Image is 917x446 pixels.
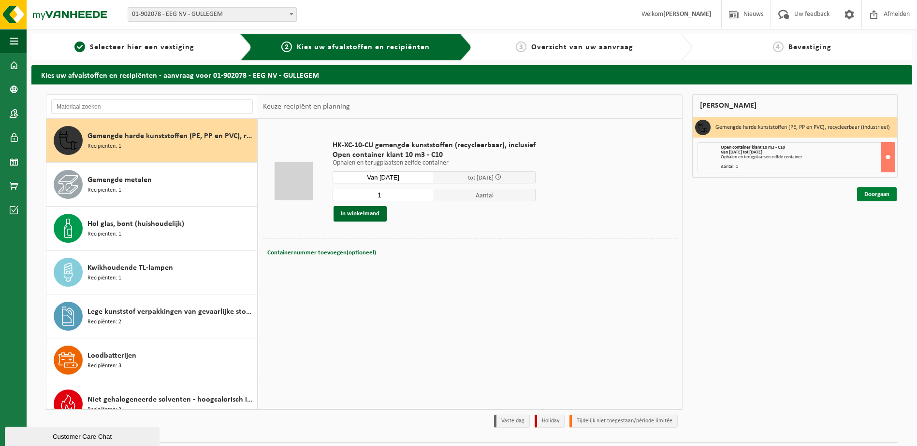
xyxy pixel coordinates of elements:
[87,186,121,195] span: Recipiënten: 1
[266,246,377,260] button: Containernummer toevoegen(optioneel)
[267,250,376,256] span: Containernummer toevoegen(optioneel)
[87,130,255,142] span: Gemengde harde kunststoffen (PE, PP en PVC), recycleerbaar (industrieel)
[281,42,292,52] span: 2
[46,207,258,251] button: Hol glas, bont (huishoudelijk) Recipiënten: 1
[692,94,898,117] div: [PERSON_NAME]
[715,120,890,135] h3: Gemengde harde kunststoffen (PE, PP en PVC), recycleerbaar (industrieel)
[90,43,194,51] span: Selecteer hier een vestiging
[721,145,785,150] span: Open container klant 10 m3 - C10
[46,294,258,338] button: Lege kunststof verpakkingen van gevaarlijke stoffen Recipiënten: 2
[5,425,161,446] iframe: chat widget
[87,405,121,415] span: Recipiënten: 2
[494,415,530,428] li: Vaste dag
[36,42,233,53] a: 1Selecteer hier een vestiging
[87,318,121,327] span: Recipiënten: 2
[788,43,831,51] span: Bevestiging
[663,11,712,18] strong: [PERSON_NAME]
[87,230,121,239] span: Recipiënten: 1
[434,189,536,201] span: Aantal
[721,155,895,160] div: Ophalen en terugplaatsen zelfde container
[721,165,895,169] div: Aantal: 1
[569,415,678,428] li: Tijdelijk niet toegestaan/période limitée
[87,142,121,151] span: Recipiënten: 1
[333,140,536,150] span: HK-XC-10-CU gemengde kunststoffen (recycleerbaar), inclusief
[87,362,121,371] span: Recipiënten: 3
[468,175,494,181] span: tot [DATE]
[74,42,85,52] span: 1
[773,42,784,52] span: 4
[297,43,430,51] span: Kies uw afvalstoffen en recipiënten
[46,382,258,426] button: Niet gehalogeneerde solventen - hoogcalorisch in 200lt-vat Recipiënten: 2
[87,350,136,362] span: Loodbatterijen
[128,8,296,21] span: 01-902078 - EEG NV - GULLEGEM
[46,251,258,294] button: Kwikhoudende TL-lampen Recipiënten: 1
[535,415,565,428] li: Holiday
[87,306,255,318] span: Lege kunststof verpakkingen van gevaarlijke stoffen
[31,65,912,84] h2: Kies uw afvalstoffen en recipiënten - aanvraag voor 01-902078 - EEG NV - GULLEGEM
[87,274,121,283] span: Recipiënten: 1
[857,187,897,201] a: Doorgaan
[334,206,387,222] button: In winkelmand
[87,218,184,230] span: Hol glas, bont (huishoudelijk)
[333,171,434,183] input: Selecteer datum
[721,150,762,155] strong: Van [DATE] tot [DATE]
[87,262,173,274] span: Kwikhoudende TL-lampen
[46,338,258,382] button: Loodbatterijen Recipiënten: 3
[516,42,526,52] span: 3
[87,174,152,186] span: Gemengde metalen
[46,163,258,207] button: Gemengde metalen Recipiënten: 1
[333,150,536,160] span: Open container klant 10 m3 - C10
[258,95,355,119] div: Keuze recipiënt en planning
[46,119,258,163] button: Gemengde harde kunststoffen (PE, PP en PVC), recycleerbaar (industrieel) Recipiënten: 1
[531,43,633,51] span: Overzicht van uw aanvraag
[333,160,536,167] p: Ophalen en terugplaatsen zelfde container
[87,394,255,405] span: Niet gehalogeneerde solventen - hoogcalorisch in 200lt-vat
[51,99,253,114] input: Materiaal zoeken
[128,7,297,22] span: 01-902078 - EEG NV - GULLEGEM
